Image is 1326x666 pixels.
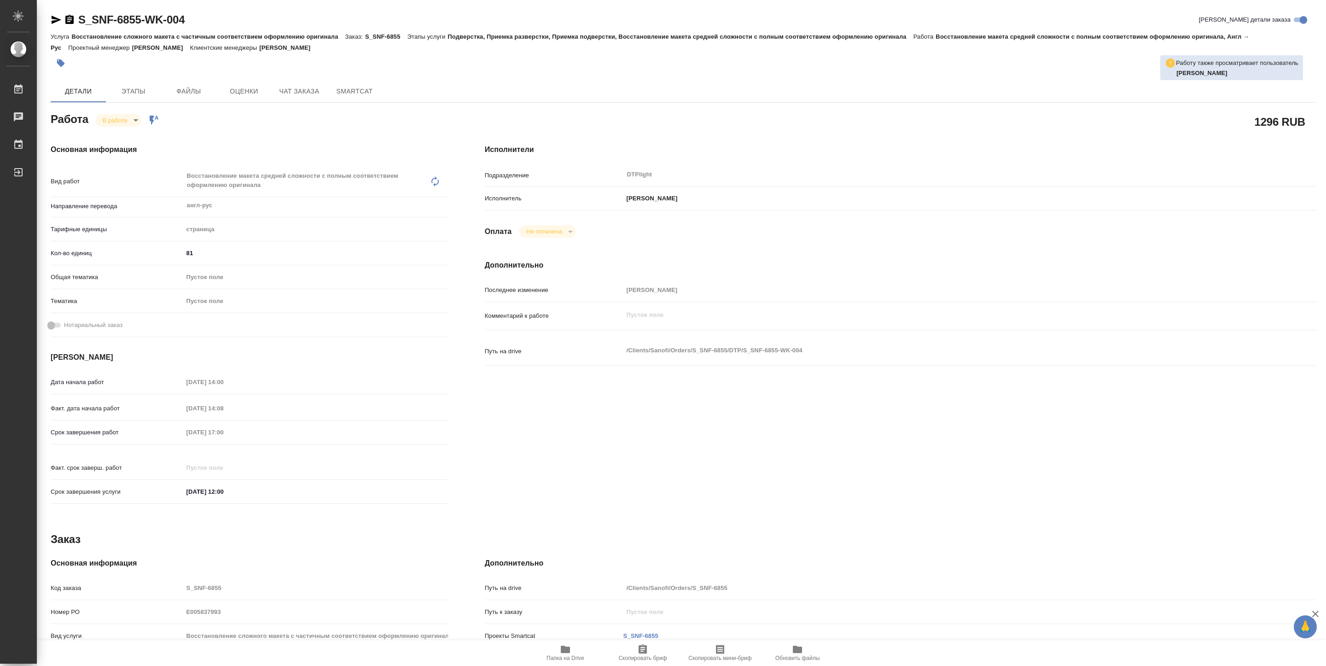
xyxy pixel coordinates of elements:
[51,273,183,282] p: Общая тематика
[277,86,321,97] span: Чат заказа
[51,144,448,155] h4: Основная информация
[618,655,667,661] span: Скопировать бриф
[485,286,623,295] p: Последнее изменение
[51,428,183,437] p: Срок завершения работ
[1176,70,1227,76] b: [PERSON_NAME]
[51,487,183,497] p: Срок завершения услуги
[623,343,1247,358] textarea: /Clients/Sanofi/Orders/S_SNF-6855/DTP/S_SNF-6855-WK-004
[623,605,1247,619] input: Пустое поле
[1294,615,1317,638] button: 🙏
[51,202,183,211] p: Направление перевода
[485,260,1316,271] h4: Дополнительно
[51,352,448,363] h4: [PERSON_NAME]
[485,311,623,321] p: Комментарий к работе
[332,86,377,97] span: SmartCat
[604,640,681,666] button: Скопировать бриф
[183,426,264,439] input: Пустое поле
[51,14,62,25] button: Скопировать ссылку для ЯМессенджера
[183,629,448,643] input: Пустое поле
[51,110,88,127] h2: Работа
[448,33,913,40] p: Подверстка, Приемка разверстки, Приемка подверстки, Восстановление макета средней сложности с пол...
[485,226,512,237] h4: Оплата
[1297,617,1313,637] span: 🙏
[913,33,936,40] p: Работа
[51,608,183,617] p: Номер РО
[95,114,141,127] div: В работе
[485,558,1316,569] h4: Дополнительно
[51,404,183,413] p: Факт. дата начала работ
[51,177,183,186] p: Вид работ
[51,532,81,547] h2: Заказ
[51,225,183,234] p: Тарифные единицы
[51,53,71,73] button: Добавить тэг
[759,640,836,666] button: Обновить файлы
[1176,58,1298,68] p: Работу также просматривает пользователь
[222,86,266,97] span: Оценки
[547,655,584,661] span: Папка на Drive
[64,14,75,25] button: Скопировать ссылку
[183,375,264,389] input: Пустое поле
[183,269,448,285] div: Пустое поле
[51,558,448,569] h4: Основная информация
[259,44,317,51] p: [PERSON_NAME]
[527,640,604,666] button: Папка на Drive
[100,117,130,124] button: В работе
[485,631,623,641] p: Проекты Smartcat
[51,378,183,387] p: Дата начала работ
[190,44,260,51] p: Клиентские менеджеры
[365,33,407,40] p: S_SNF-6855
[485,171,623,180] p: Подразделение
[183,246,448,260] input: ✎ Введи что-нибудь
[485,347,623,356] p: Путь на drive
[78,13,185,26] a: S_SNF-6855-WK-004
[183,485,264,498] input: ✎ Введи что-нибудь
[167,86,211,97] span: Файлы
[623,632,658,639] a: S_SNF-6855
[623,283,1247,297] input: Пустое поле
[183,293,448,309] div: Пустое поле
[51,33,71,40] p: Услуга
[345,33,365,40] p: Заказ:
[485,194,623,203] p: Исполнитель
[132,44,190,51] p: [PERSON_NAME]
[68,44,132,51] p: Проектный менеджер
[186,273,437,282] div: Пустое поле
[623,581,1247,595] input: Пустое поле
[64,321,122,330] span: Нотариальный заказ
[186,297,437,306] div: Пустое поле
[519,225,576,238] div: В работе
[1255,114,1305,129] h2: 1296 RUB
[1176,69,1298,78] p: Смыслова Светлана
[681,640,759,666] button: Скопировать мини-бриф
[485,584,623,593] p: Путь на drive
[51,584,183,593] p: Код заказа
[407,33,448,40] p: Этапы услуги
[51,297,183,306] p: Тематика
[51,631,183,641] p: Вид услуги
[183,461,264,474] input: Пустое поле
[1199,15,1291,24] span: [PERSON_NAME] детали заказа
[688,655,751,661] span: Скопировать мини-бриф
[51,249,183,258] p: Кол-во единиц
[183,402,264,415] input: Пустое поле
[111,86,156,97] span: Этапы
[183,605,448,619] input: Пустое поле
[485,608,623,617] p: Путь к заказу
[485,144,1316,155] h4: Исполнители
[71,33,345,40] p: Восстановление сложного макета с частичным соответствием оформлению оригинала
[183,581,448,595] input: Пустое поле
[623,194,678,203] p: [PERSON_NAME]
[775,655,820,661] span: Обновить файлы
[51,463,183,473] p: Факт. срок заверш. работ
[523,228,564,235] button: Не оплачена
[183,222,448,237] div: страница
[56,86,100,97] span: Детали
